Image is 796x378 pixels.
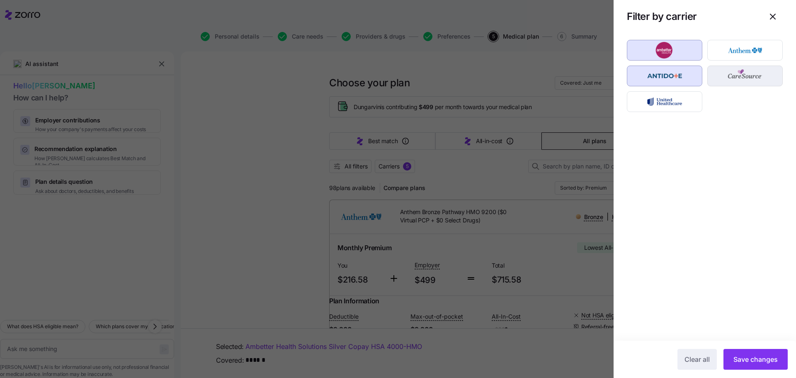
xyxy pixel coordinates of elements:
button: Save changes [723,349,788,370]
img: Anthem [715,42,776,59]
img: Antidote Health Plan [634,68,695,84]
h1: Filter by carrier [627,10,756,23]
button: Clear all [677,349,717,370]
span: Save changes [733,354,778,364]
span: Clear all [684,354,710,364]
img: UnitedHealthcare [634,93,695,110]
img: CareSource [715,68,776,84]
img: Ambetter [634,42,695,59]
